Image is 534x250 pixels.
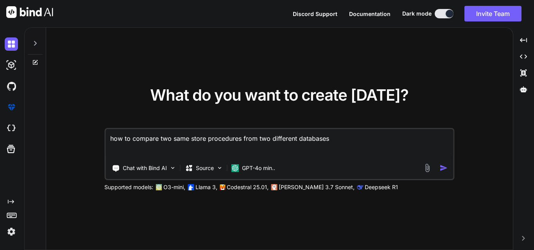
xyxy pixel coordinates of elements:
[293,11,337,17] span: Discord Support
[195,183,217,191] p: Llama 3,
[365,183,398,191] p: Deepseek R1
[5,80,18,93] img: githubDark
[5,59,18,72] img: darkAi-studio
[349,11,391,17] span: Documentation
[156,184,162,190] img: GPT-4
[150,85,409,105] span: What do you want to create [DATE]?
[231,164,239,172] img: GPT-4o mini
[104,183,153,191] p: Supported models:
[163,183,185,191] p: O3-mini,
[5,225,18,238] img: settings
[349,10,391,18] button: Documentation
[464,6,521,21] button: Invite Team
[123,164,167,172] p: Chat with Bind AI
[5,122,18,135] img: cloudideIcon
[188,184,194,190] img: Llama2
[227,183,269,191] p: Codestral 25.01,
[6,6,53,18] img: Bind AI
[271,184,277,190] img: claude
[242,164,275,172] p: GPT-4o min..
[439,164,448,172] img: icon
[169,165,176,171] img: Pick Tools
[106,129,453,158] textarea: how to compare two same store procedures from two different databases
[402,10,432,18] span: Dark mode
[293,10,337,18] button: Discord Support
[5,37,18,51] img: darkChat
[196,164,214,172] p: Source
[216,165,223,171] img: Pick Models
[357,184,363,190] img: claude
[423,163,432,172] img: attachment
[5,101,18,114] img: premium
[279,183,355,191] p: [PERSON_NAME] 3.7 Sonnet,
[220,184,225,190] img: Mistral-AI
